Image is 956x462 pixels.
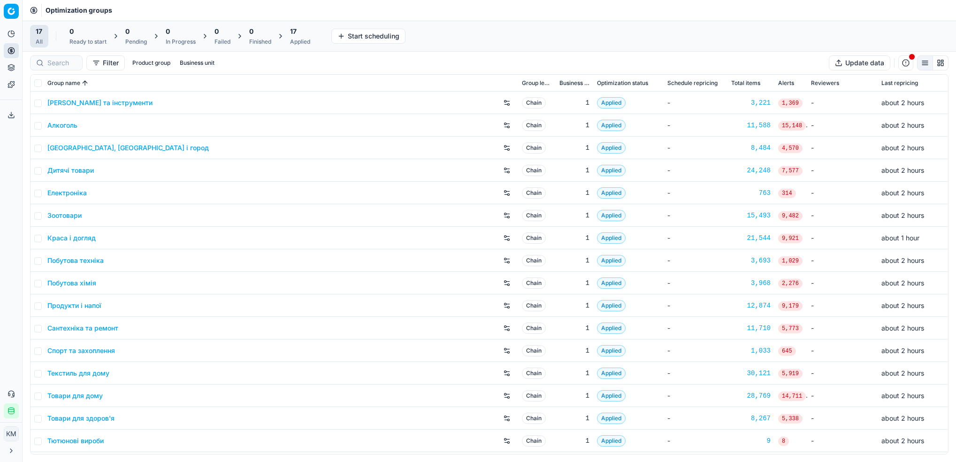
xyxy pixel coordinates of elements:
a: 8,267 [731,414,771,423]
a: Спорт та захоплення [47,346,115,355]
span: 5,773 [778,324,803,333]
td: - [807,272,878,294]
span: 0 [166,27,170,36]
a: 21,544 [731,233,771,243]
a: 30,121 [731,369,771,378]
span: about 2 hours [881,324,924,332]
span: 5,919 [778,369,803,378]
span: Applied [597,323,626,334]
span: Chain [522,187,546,199]
span: Chain [522,97,546,108]
a: 24,248 [731,166,771,175]
span: 9,179 [778,301,803,311]
td: - [664,159,727,182]
a: 15,493 [731,211,771,220]
span: 1,029 [778,256,803,266]
div: 1 [559,256,589,265]
a: Побутова техніка [47,256,104,265]
span: Last repricing [881,79,918,87]
div: 12,874 [731,301,771,310]
div: 1 [559,369,589,378]
span: Chain [522,323,546,334]
span: about 2 hours [881,211,924,219]
div: Pending [125,38,147,46]
span: Chain [522,300,546,311]
span: Chain [522,120,546,131]
span: 2,276 [778,279,803,288]
td: - [664,249,727,272]
a: Товари для здоров'я [47,414,115,423]
div: 1 [559,414,589,423]
span: Applied [597,300,626,311]
span: about 2 hours [881,392,924,400]
span: Chain [522,435,546,447]
a: 1,033 [731,346,771,355]
span: Chain [522,345,546,356]
a: Краса і догляд [47,233,96,243]
td: - [807,362,878,385]
span: Applied [597,142,626,154]
div: In Progress [166,38,196,46]
span: Alerts [778,79,794,87]
div: 1 [559,233,589,243]
span: 8 [778,437,789,446]
td: - [664,294,727,317]
div: 1 [559,391,589,400]
button: Product group [129,57,174,69]
td: - [807,430,878,452]
span: Chain [522,142,546,154]
span: Chain [522,165,546,176]
a: Зоотовари [47,211,82,220]
span: about 2 hours [881,369,924,377]
span: 14,711 [778,392,806,401]
td: - [807,182,878,204]
div: 1 [559,436,589,446]
div: 11,588 [731,121,771,130]
span: Applied [597,187,626,199]
a: 8,484 [731,143,771,153]
button: Business unit [176,57,218,69]
button: Filter [86,55,125,70]
span: Chain [522,277,546,289]
div: 1 [559,211,589,220]
span: Chain [522,413,546,424]
div: 1 [559,346,589,355]
span: about 1 hour [881,234,919,242]
span: Applied [597,390,626,401]
span: 0 [249,27,253,36]
span: Chain [522,232,546,244]
td: - [807,385,878,407]
a: 763 [731,188,771,198]
span: Applied [597,120,626,131]
a: 11,710 [731,323,771,333]
span: Chain [522,368,546,379]
span: КM [4,427,18,441]
span: about 2 hours [881,437,924,445]
span: 5,338 [778,414,803,423]
span: Chain [522,255,546,266]
td: - [664,407,727,430]
div: All [36,38,43,46]
span: Applied [597,435,626,447]
span: Applied [597,345,626,356]
span: 1,369 [778,99,803,108]
a: Дитячі товари [47,166,94,175]
span: 15,148 [778,121,806,131]
td: - [664,317,727,339]
td: - [664,272,727,294]
div: Failed [214,38,230,46]
td: - [807,249,878,272]
a: [GEOGRAPHIC_DATA], [GEOGRAPHIC_DATA] і город [47,143,209,153]
a: 3,693 [731,256,771,265]
span: 9,921 [778,234,803,243]
td: - [664,362,727,385]
span: Applied [597,165,626,176]
td: - [664,137,727,159]
span: 4,570 [778,144,803,153]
